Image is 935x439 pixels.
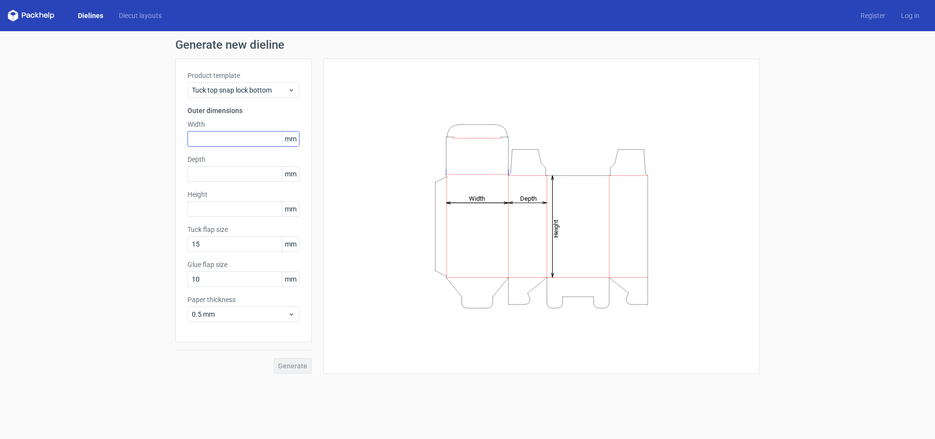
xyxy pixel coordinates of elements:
[282,167,299,181] span: mm
[282,272,299,286] span: mm
[192,85,288,95] span: Tuck top snap lock bottom
[187,190,299,199] label: Height
[282,202,299,216] span: mm
[282,237,299,251] span: mm
[282,132,299,146] span: mm
[469,194,485,202] tspan: Width
[187,260,299,269] label: Glue flap size
[552,219,560,237] tspan: Height
[187,225,299,234] label: Tuck flap size
[893,11,927,20] a: Log in
[187,106,299,115] h3: Outer dimensions
[853,11,893,20] a: Register
[187,71,299,80] label: Product template
[520,194,537,202] tspan: Depth
[187,119,299,129] label: Width
[70,11,111,20] a: Dielines
[175,39,760,51] h1: Generate new dieline
[187,295,299,305] label: Paper thickness
[187,154,299,164] label: Depth
[192,309,288,319] span: 0.5 mm
[111,11,169,20] a: Diecut layouts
